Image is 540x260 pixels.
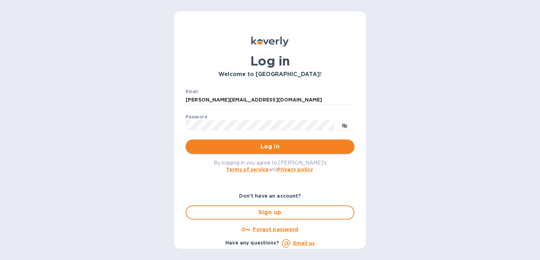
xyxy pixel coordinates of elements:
[337,118,352,132] button: toggle password visibility
[251,37,289,47] img: Koverly
[253,227,298,232] u: Forgot password
[277,167,313,172] a: Privacy policy
[186,89,198,94] label: Email
[186,71,354,78] h3: Welcome to [GEOGRAPHIC_DATA]!
[186,115,207,119] label: Password
[192,208,348,217] span: Sign up
[186,54,354,68] h1: Log in
[226,167,269,172] a: Terms of service
[186,140,354,154] button: Log in
[191,142,349,151] span: Log in
[225,240,279,246] b: Have any questions?
[293,240,315,246] a: Email us
[239,193,301,199] b: Don't have an account?
[186,95,354,105] input: Enter email address
[186,205,354,219] button: Sign up
[214,160,327,172] span: By logging in you agree to [PERSON_NAME]'s and .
